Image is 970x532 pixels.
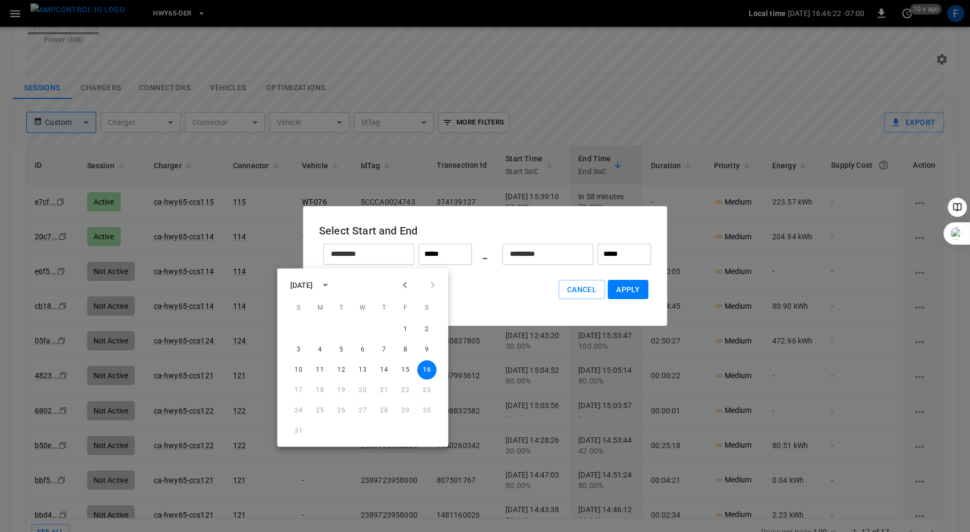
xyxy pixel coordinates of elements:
[332,340,351,359] button: 5
[396,360,415,379] button: 15
[558,280,605,300] button: Cancel
[316,276,334,294] button: calendar view is open, switch to year view
[375,340,394,359] button: 7
[290,279,313,291] div: [DATE]
[396,297,415,318] span: Friday
[311,360,330,379] button: 11
[311,297,330,318] span: Monday
[417,297,437,318] span: Saturday
[289,297,308,318] span: Sunday
[353,360,373,379] button: 13
[396,340,415,359] button: 8
[332,297,351,318] span: Tuesday
[353,340,373,359] button: 6
[417,360,437,379] button: 16
[396,319,415,339] button: 1
[319,222,651,239] h6: Select Start and End
[353,297,373,318] span: Wednesday
[289,340,308,359] button: 3
[375,360,394,379] button: 14
[396,276,414,294] button: Previous month
[332,360,351,379] button: 12
[483,246,487,263] h6: _
[311,340,330,359] button: 4
[608,280,648,300] button: Apply
[417,319,437,339] button: 2
[289,360,308,379] button: 10
[375,297,394,318] span: Thursday
[417,340,437,359] button: 9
